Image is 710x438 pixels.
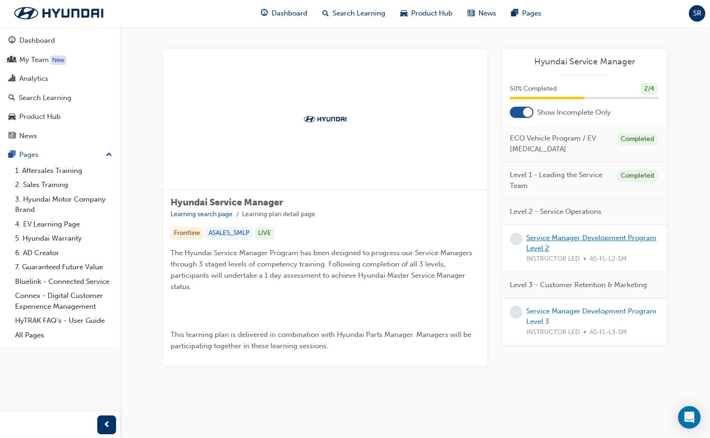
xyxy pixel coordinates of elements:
[460,4,504,23] a: news-iconNews
[11,260,116,274] a: 7. Guaranteed Future Value
[19,111,61,122] div: Product Hub
[8,113,16,121] span: car-icon
[11,192,116,217] a: 3. Hyundai Motor Company Brand
[4,146,116,164] button: Pages
[19,55,49,65] div: My Team
[400,8,407,19] span: car-icon
[11,178,116,192] a: 2. Sales Training
[4,127,116,145] a: News
[19,73,48,84] div: Analytics
[504,4,549,23] a: pages-iconPages
[617,133,657,146] div: Completed
[11,217,116,232] a: 4. EV Learning Page
[510,233,523,245] span: learningRecordVerb_NONE-icon
[468,8,475,19] span: news-icon
[590,327,627,338] span: AS-FL-L3-SM
[617,170,657,182] div: Completed
[5,3,113,23] img: Trak
[261,8,268,19] span: guage-icon
[253,4,315,23] a: guage-iconDashboard
[4,30,116,146] button: DashboardMy TeamAnalyticsSearch LearningProduct HubNews
[510,306,523,319] span: learningRecordVerb_NONE-icon
[171,330,473,350] span: This learning plan is delivered in combination with Hyundai Parts Manager. Managers will be parti...
[526,327,580,338] span: INSTRUCTOR LED
[8,75,16,83] span: chart-icon
[8,37,16,45] span: guage-icon
[272,8,307,19] span: Dashboard
[8,132,16,141] span: news-icon
[393,4,460,23] a: car-iconProduct Hub
[511,8,518,19] span: pages-icon
[11,313,116,328] a: HyTRAK FAQ's - User Guide
[4,51,116,69] a: My Team
[11,246,116,260] a: 6. AD Creator
[171,210,233,218] a: Learning search page
[4,108,116,125] a: Product Hub
[510,206,601,217] span: Level 2 - Service Operations
[103,419,110,431] span: prev-icon
[510,280,647,290] span: Level 3 - Customer Retention & Marketing
[11,274,116,289] a: Bluelink - Connected Service
[171,197,283,208] span: Hyundai Service Manager
[678,406,701,429] div: Open Intercom Messenger
[106,149,112,161] span: up-icon
[537,107,611,118] span: Show Incomplete Only
[4,32,116,49] a: Dashboard
[689,5,705,22] button: SR
[478,8,496,19] span: News
[411,8,453,19] span: Product Hub
[11,328,116,343] a: All Pages
[205,227,253,240] div: ASALES_SMLP
[510,133,610,154] span: ECO Vehicle Program / EV [MEDICAL_DATA]
[510,56,659,67] a: Hyundai Service Manager
[522,8,541,19] span: Pages
[11,164,116,178] a: 1. Aftersales Training
[8,94,15,102] span: search-icon
[526,234,656,253] a: Service Manager Development Program Level 2
[510,84,557,94] span: 50 % Completed
[11,231,116,246] a: 5. Hyundai Warranty
[19,149,39,160] div: Pages
[19,35,55,46] div: Dashboard
[11,289,116,313] a: Connex - Digital Customer Experience Management
[590,254,627,265] span: AS-FL-L2-SM
[641,83,657,95] div: 2 / 4
[526,254,580,265] span: INSTRUCTOR LED
[8,56,16,64] span: people-icon
[315,4,393,23] a: search-iconSearch Learning
[333,8,385,19] span: Search Learning
[171,249,474,291] span: The Hyundai Service Manager Program has been designed to progress our Service Managers through 3 ...
[526,307,656,326] a: Service Manager Development Program Level 3
[299,114,351,124] img: Trak
[322,8,329,19] span: search-icon
[693,8,702,19] span: SR
[4,70,116,87] a: Analytics
[4,89,116,107] a: Search Learning
[242,209,315,220] li: Learning plan detail page
[171,227,203,240] div: Frontline
[19,93,71,103] div: Search Learning
[255,227,274,240] div: LIVE
[8,151,16,159] span: pages-icon
[19,131,37,141] div: News
[510,170,610,191] span: Level 1 - Leading the Service Team
[50,55,66,65] div: Tooltip anchor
